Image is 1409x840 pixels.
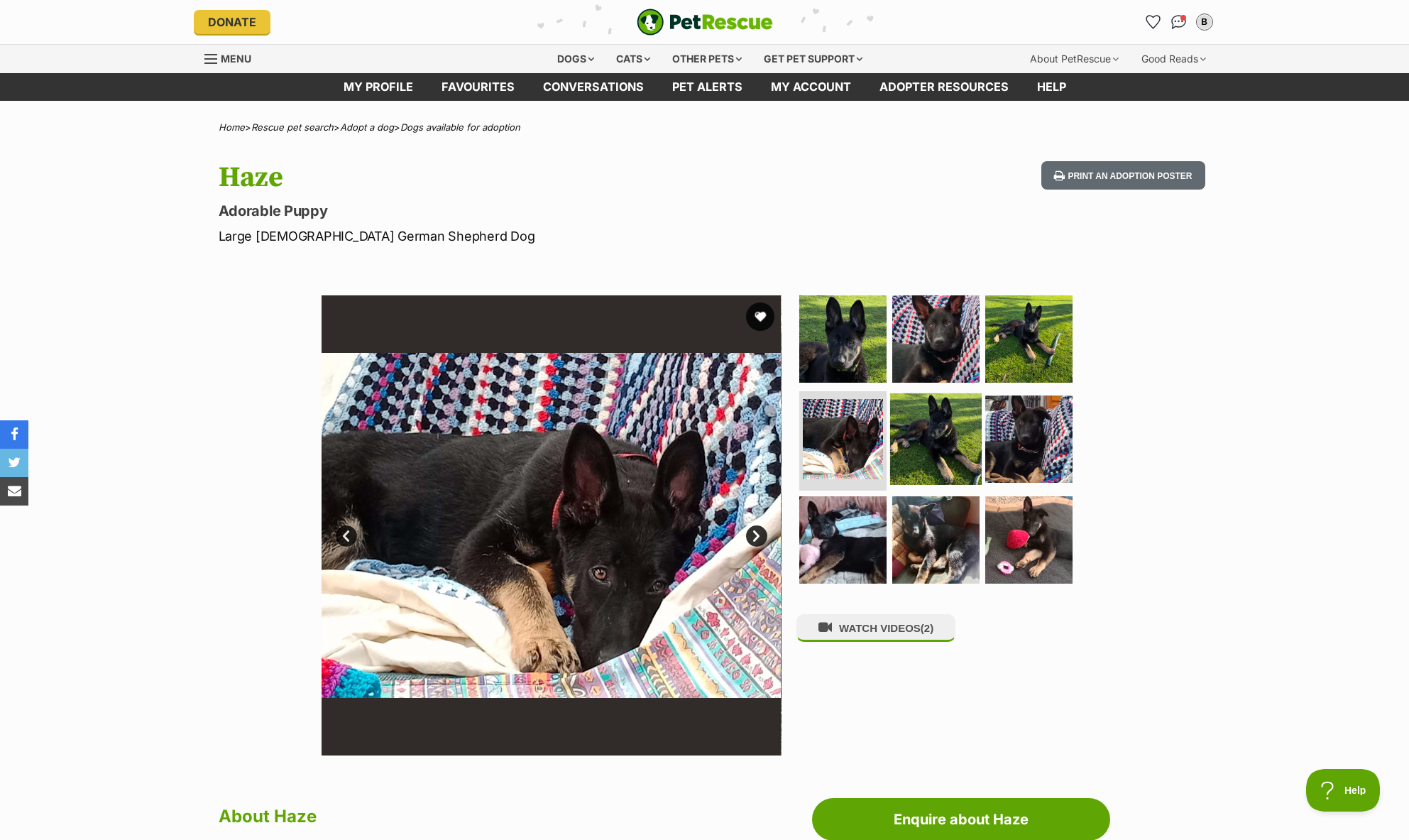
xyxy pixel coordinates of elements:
a: Help [1023,73,1080,101]
div: About PetRescue [1020,45,1129,73]
a: Dogs available for adoption [400,121,520,133]
img: Photo of Haze [321,295,781,756]
a: Adopter resources [865,73,1023,101]
img: Photo of Haze [781,295,1241,756]
button: WATCH VIDEOS(2) [796,614,955,642]
img: Photo of Haze [803,399,883,479]
h1: Haze [219,161,819,194]
img: logo-e224e6f780fb5917bec1dbf3a21bbac754714ae5b6737aabdf751b685950b380.svg [637,9,773,36]
div: Get pet support [754,45,872,73]
a: Pet alerts [658,73,757,101]
span: Menu [221,53,251,65]
img: Photo of Haze [985,496,1073,584]
button: Print an adoption poster [1041,161,1205,190]
p: Large [DEMOGRAPHIC_DATA] German Shepherd Dog [219,227,819,246]
img: Photo of Haze [985,295,1073,383]
a: Conversations [1168,11,1190,33]
img: chat-41dd97257d64d25036548639549fe6c8038ab92f7586957e7f3b1b290dea8141.svg [1171,15,1186,29]
img: Photo of Haze [892,295,980,383]
div: Cats [606,45,660,73]
a: Home [219,121,245,133]
a: Next [746,525,767,547]
img: Photo of Haze [890,393,982,485]
a: Prev [336,525,357,547]
a: My account [757,73,865,101]
a: Rescue pet search [251,121,334,133]
ul: Account quick links [1142,11,1216,33]
div: > > > [183,122,1227,133]
a: Favourites [427,73,529,101]
h2: About Haze [219,801,805,832]
a: Donate [194,10,270,34]
div: Good Reads [1131,45,1216,73]
iframe: Help Scout Beacon - Open [1306,769,1381,812]
p: Adorable Puppy [219,201,819,221]
button: favourite [746,302,774,331]
img: Photo of Haze [892,496,980,584]
div: Other pets [662,45,752,73]
button: My account [1193,11,1216,33]
span: (2) [921,622,933,634]
a: My profile [329,73,427,101]
a: Menu [204,45,261,70]
a: Favourites [1142,11,1165,33]
a: Adopt a dog [340,121,394,133]
img: Photo of Haze [799,496,887,584]
img: Photo of Haze [799,295,887,383]
a: PetRescue [637,9,773,36]
div: B [1197,15,1212,29]
img: Photo of Haze [985,396,1073,483]
a: conversations [529,73,658,101]
div: Dogs [547,45,604,73]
